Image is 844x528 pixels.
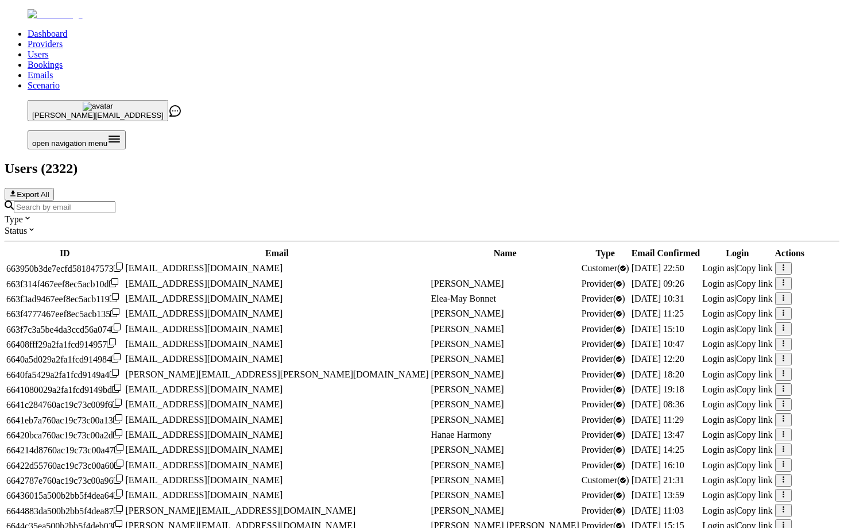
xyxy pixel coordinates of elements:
span: Login as [702,460,734,470]
span: [PERSON_NAME][EMAIL_ADDRESS][PERSON_NAME][DOMAIN_NAME] [126,369,429,379]
div: Click to copy [6,369,123,380]
a: Providers [28,39,63,49]
span: Login as [702,384,734,394]
span: Login as [702,490,734,500]
span: Copy link [736,445,773,454]
span: [EMAIL_ADDRESS][DOMAIN_NAME] [126,354,283,364]
div: | [702,415,772,425]
span: [EMAIL_ADDRESS][DOMAIN_NAME] [126,430,283,440]
span: validated [582,475,629,485]
span: validated [582,263,629,273]
span: [EMAIL_ADDRESS][DOMAIN_NAME] [126,294,283,303]
span: [DATE] 18:20 [632,369,684,379]
span: validated [582,354,625,364]
div: | [702,339,772,349]
span: [PERSON_NAME] [431,399,504,409]
div: | [702,384,772,395]
div: Click to copy [6,399,123,410]
div: Click to copy [6,384,123,395]
span: [DATE] 16:10 [632,460,684,470]
h2: Users ( 2322 ) [5,161,839,176]
span: Login as [702,475,734,485]
div: | [702,445,772,455]
span: validated [582,415,625,425]
div: Click to copy [6,490,123,501]
span: Copy link [736,324,773,334]
div: Click to copy [6,338,123,350]
span: [PERSON_NAME] [431,445,504,454]
a: Emails [28,70,53,80]
span: [DATE] 21:31 [632,475,684,485]
span: [DATE] 11:03 [632,506,684,515]
span: [DATE] 14:25 [632,445,684,454]
th: Actions [775,248,806,259]
span: [DATE] 11:29 [632,415,684,425]
span: [DATE] 13:47 [632,430,684,440]
span: [EMAIL_ADDRESS][DOMAIN_NAME] [126,415,283,425]
span: [EMAIL_ADDRESS][DOMAIN_NAME] [126,460,283,470]
div: | [702,369,772,380]
span: [EMAIL_ADDRESS][DOMAIN_NAME] [126,339,283,349]
span: Login as [702,415,734,425]
span: Hanae Harmony [431,430,491,440]
span: [DATE] 13:59 [632,490,684,500]
span: [EMAIL_ADDRESS][DOMAIN_NAME] [126,475,283,485]
div: Click to copy [6,353,123,365]
div: Type [5,213,839,225]
span: [PERSON_NAME] [431,415,504,425]
div: | [702,354,772,364]
span: [DATE] 08:36 [632,399,684,409]
span: validated [582,506,625,515]
img: avatar [83,102,113,111]
span: Copy link [736,506,773,515]
a: Bookings [28,60,63,70]
span: Copy link [736,475,773,485]
span: Login as [702,324,734,334]
button: Open menu [28,130,126,149]
span: Copy link [736,415,773,425]
span: Copy link [736,279,773,288]
input: Search by email [14,201,115,213]
span: Copy link [736,490,773,500]
span: Login as [702,294,734,303]
span: [DATE] 10:31 [632,294,684,303]
div: Click to copy [6,444,123,456]
span: [PERSON_NAME] [431,324,504,334]
span: [DATE] 15:10 [632,324,684,334]
span: Copy link [736,294,773,303]
span: [DATE] 22:50 [632,263,684,273]
th: Name [431,248,580,259]
th: Email [125,248,429,259]
span: [EMAIL_ADDRESS][DOMAIN_NAME] [126,490,283,500]
span: [PERSON_NAME] [431,506,504,515]
th: ID [6,248,124,259]
span: validated [582,384,625,394]
span: [DATE] 09:26 [632,279,684,288]
span: validated [582,279,625,288]
span: validated [582,399,625,409]
div: Click to copy [6,323,123,335]
span: Login as [702,369,734,379]
span: validated [582,430,625,440]
div: | [702,475,772,485]
span: Login as [702,445,734,454]
span: validated [582,324,625,334]
span: [EMAIL_ADDRESS][DOMAIN_NAME] [126,445,283,454]
span: [PERSON_NAME] [431,475,504,485]
div: Click to copy [6,263,123,274]
button: Export All [5,188,54,201]
span: validated [582,309,625,318]
span: Login as [702,354,734,364]
span: [PERSON_NAME][EMAIL_ADDRESS] [32,111,164,120]
span: validated [582,445,625,454]
div: | [702,430,772,440]
span: [EMAIL_ADDRESS][DOMAIN_NAME] [126,399,283,409]
span: Login as [702,339,734,349]
div: | [702,460,772,471]
span: [PERSON_NAME] [431,460,504,470]
span: Copy link [736,339,773,349]
span: Login as [702,279,734,288]
span: [DATE] 19:18 [632,384,684,394]
span: validated [582,339,625,349]
div: Click to copy [6,414,123,426]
